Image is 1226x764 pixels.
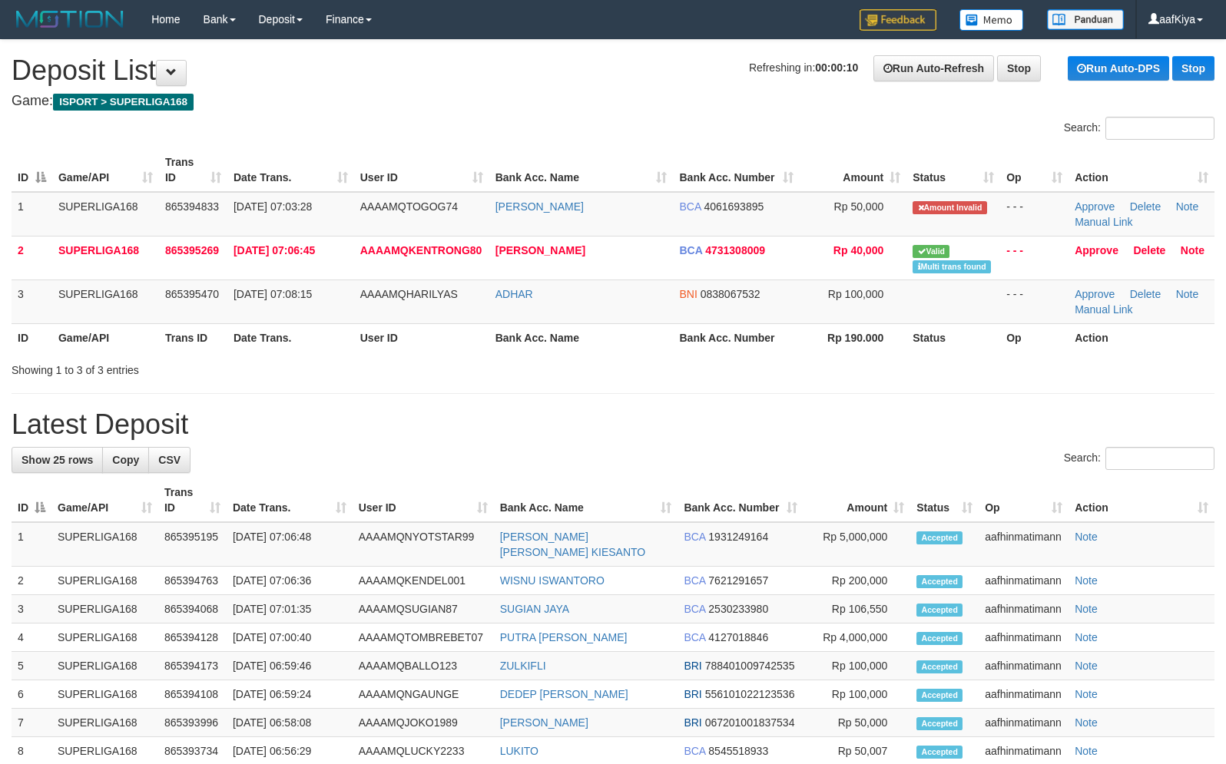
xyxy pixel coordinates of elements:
a: Delete [1133,244,1165,256]
h1: Deposit List [12,55,1214,86]
th: Action: activate to sort column ascending [1069,478,1214,522]
td: AAAAMQJOKO1989 [353,709,494,737]
img: Button%20Memo.svg [959,9,1024,31]
div: Showing 1 to 3 of 3 entries [12,356,499,378]
th: Bank Acc. Name: activate to sort column ascending [494,478,678,522]
a: LUKITO [500,745,538,757]
th: Date Trans.: activate to sort column ascending [227,478,353,522]
span: Copy 067201001837534 to clipboard [705,716,795,729]
td: [DATE] 07:06:48 [227,522,353,567]
a: Note [1176,200,1199,213]
span: Copy 4127018846 to clipboard [708,631,768,643]
span: Accepted [916,531,963,544]
th: Game/API: activate to sort column ascending [51,478,158,522]
a: Note [1075,660,1098,672]
span: Accepted [916,660,963,673]
span: Copy [112,454,139,466]
a: [PERSON_NAME] [PERSON_NAME] KIESANTO [500,531,646,558]
td: 7 [12,709,51,737]
td: [DATE] 06:59:24 [227,680,353,709]
span: Rp 40,000 [833,244,883,256]
span: 865395470 [165,288,219,300]
td: 1 [12,192,52,236]
a: Note [1075,574,1098,587]
a: ZULKIFLI [500,660,546,672]
td: Rp 200,000 [804,567,910,595]
span: Multiple matching transaction found in bank [913,260,991,273]
td: aafhinmatimann [979,709,1069,737]
a: Stop [997,55,1041,81]
th: ID [12,323,52,352]
span: Copy 4731308009 to clipboard [705,244,765,256]
td: 4 [12,623,51,652]
a: Delete [1130,288,1161,300]
span: BCA [684,531,705,543]
th: Trans ID [159,323,227,352]
th: Bank Acc. Number: activate to sort column ascending [673,148,800,192]
th: Game/API: activate to sort column ascending [52,148,159,192]
a: Approve [1075,288,1115,300]
span: AAAAMQHARILYAS [360,288,458,300]
a: Note [1075,716,1098,729]
span: Show 25 rows [22,454,93,466]
td: 2 [12,567,51,595]
td: 3 [12,279,52,323]
td: aafhinmatimann [979,522,1069,567]
img: Feedback.jpg [860,9,936,31]
a: [PERSON_NAME] [495,200,584,213]
th: Rp 190.000 [800,323,906,352]
span: Refreshing in: [749,61,858,74]
td: [DATE] 06:58:08 [227,709,353,737]
a: Note [1075,745,1098,757]
td: [DATE] 07:06:36 [227,567,353,595]
a: SUGIAN JAYA [500,603,570,615]
span: Valid transaction [913,245,949,258]
th: Bank Acc. Number [673,323,800,352]
a: Note [1075,603,1098,615]
a: ADHAR [495,288,533,300]
a: Note [1075,631,1098,643]
td: 865395195 [158,522,227,567]
th: Action: activate to sort column ascending [1069,148,1214,192]
span: Copy 7621291657 to clipboard [708,574,768,587]
span: Accepted [916,604,963,617]
a: Note [1075,531,1098,543]
span: ISPORT > SUPERLIGA168 [53,94,194,111]
th: ID: activate to sort column descending [12,148,52,192]
td: 6 [12,680,51,709]
td: aafhinmatimann [979,652,1069,680]
th: Trans ID: activate to sort column ascending [159,148,227,192]
img: panduan.png [1047,9,1124,30]
th: User ID [354,323,489,352]
td: Rp 106,550 [804,595,910,623]
h1: Latest Deposit [12,409,1214,440]
a: Run Auto-Refresh [873,55,994,81]
span: BCA [684,603,705,615]
td: SUPERLIGA168 [52,236,159,279]
td: - - - [1000,279,1069,323]
td: SUPERLIGA168 [51,595,158,623]
td: 865394763 [158,567,227,595]
label: Search: [1064,447,1214,470]
td: 3 [12,595,51,623]
span: [DATE] 07:03:28 [234,200,312,213]
span: Copy 4061693895 to clipboard [704,200,764,213]
span: Copy 0838067532 to clipboard [701,288,760,300]
span: Accepted [916,746,963,759]
th: User ID: activate to sort column ascending [354,148,489,192]
th: Trans ID: activate to sort column ascending [158,478,227,522]
td: aafhinmatimann [979,567,1069,595]
th: Bank Acc. Number: activate to sort column ascending [678,478,804,522]
a: Copy [102,447,149,473]
h4: Game: [12,94,1214,109]
td: AAAAMQSUGIAN87 [353,595,494,623]
span: BNI [679,288,697,300]
a: [PERSON_NAME] [500,716,588,729]
span: Accepted [916,575,963,588]
a: CSV [148,447,191,473]
span: BCA [684,574,705,587]
a: Stop [1172,56,1214,81]
th: Op [1000,323,1069,352]
td: SUPERLIGA168 [52,279,159,323]
span: AAAAMQKENTRONG80 [360,244,482,256]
